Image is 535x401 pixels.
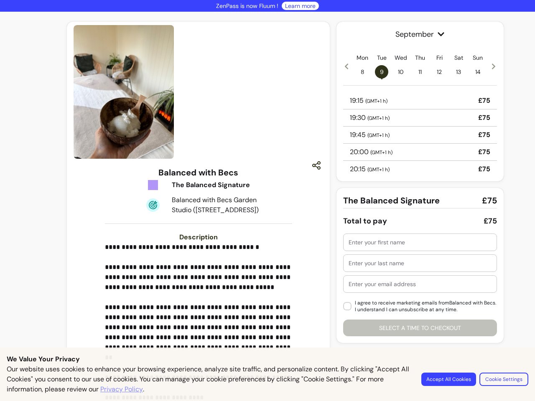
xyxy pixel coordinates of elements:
[350,164,390,174] p: 20:15
[370,149,392,156] span: ( GMT+1 h )
[285,2,316,10] a: Learn more
[343,215,387,227] div: Total to pay
[421,373,476,386] button: Accept All Cookies
[349,259,492,267] input: Enter your last name
[413,65,427,79] span: 11
[74,25,174,159] img: https://d3pz9znudhj10h.cloudfront.net/9e5f46b0-ad48-4ee0-a29f-87b1c8162ef2
[7,364,411,394] p: Our website uses cookies to enhance your browsing experience, analyze site traffic, and personali...
[478,96,490,106] p: £75
[343,195,440,206] span: The Balanced Signature
[471,65,484,79] span: 14
[7,354,528,364] p: We Value Your Privacy
[452,65,465,79] span: 13
[478,113,490,123] p: £75
[436,53,443,62] p: Fri
[484,215,497,227] div: £75
[349,280,492,288] input: Enter your email address
[375,65,388,79] span: 9
[367,132,390,139] span: ( GMT+1 h )
[100,384,143,394] a: Privacy Policy
[381,74,383,83] span: •
[454,53,463,62] p: Sat
[433,65,446,79] span: 12
[482,195,497,206] span: £75
[357,53,368,62] p: Mon
[216,2,278,10] p: ZenPass is now Fluum !
[478,164,490,174] p: £75
[158,167,238,178] h3: Balanced with Becs
[343,28,497,40] span: September
[350,96,387,106] p: 19:15
[478,147,490,157] p: £75
[365,98,387,104] span: ( GMT+1 h )
[350,130,390,140] p: 19:45
[367,115,390,122] span: ( GMT+1 h )
[377,53,387,62] p: Tue
[105,232,292,242] h3: Description
[415,53,425,62] p: Thu
[479,373,528,386] button: Cookie Settings
[350,113,390,123] p: 19:30
[478,130,490,140] p: £75
[356,65,369,79] span: 8
[172,180,259,190] div: The Balanced Signature
[350,147,392,157] p: 20:00
[394,65,408,79] span: 10
[349,238,492,246] input: Enter your first name
[172,195,259,215] div: Balanced with Becs Garden Studio ([STREET_ADDRESS])
[367,166,390,173] span: ( GMT+1 h )
[146,178,160,192] img: Tickets Icon
[473,53,483,62] p: Sun
[395,53,407,62] p: Wed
